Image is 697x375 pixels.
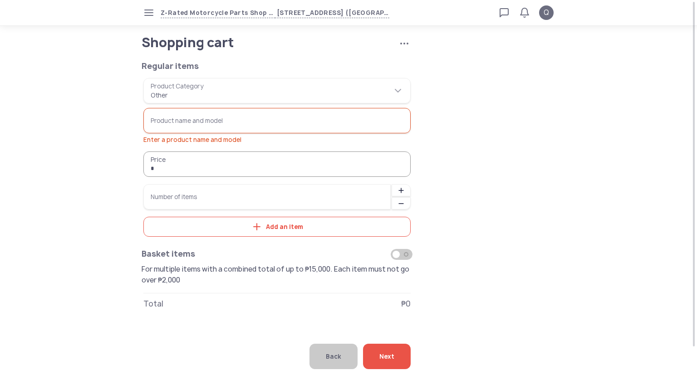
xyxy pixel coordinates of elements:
[143,151,411,177] input: Price
[143,108,411,133] input: Product name and modelEnter a product name and model
[392,184,411,196] button: Number of items
[161,8,275,18] span: Z-Rated Motorcycle Parts Shop Las Piñas
[142,248,195,260] span: Basket items
[392,197,411,209] button: Number of items
[539,5,554,20] button: Q
[142,264,412,286] p: For multiple items with a combined total of up to ₱15,000. Each item must not go over ₱2,000
[143,184,391,209] input: Number of items
[142,36,375,49] h1: Shopping cart
[154,217,400,237] span: Add an item
[544,7,549,18] span: Q
[161,8,389,18] button: Z-Rated Motorcycle Parts Shop Las Piñas[STREET_ADDRESS] ([GEOGRAPHIC_DATA]), undefined, PHL
[143,297,163,310] span: Total
[143,217,411,237] button: Add an item
[143,135,411,144] div: Enter a product name and model
[326,344,341,369] span: Back
[401,297,411,310] span: ₱0
[275,8,389,18] span: [STREET_ADDRESS] ([GEOGRAPHIC_DATA]), undefined, PHL
[142,62,364,71] h2: Regular items
[363,344,411,369] button: Next
[309,344,358,369] button: Back
[379,344,394,369] span: Next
